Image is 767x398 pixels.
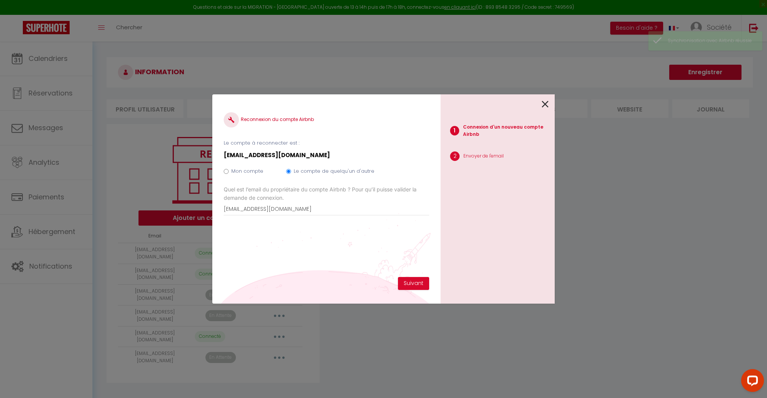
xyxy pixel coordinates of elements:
[735,366,767,398] iframe: LiveChat chat widget
[463,124,555,138] p: Connexion d'un nouveau compte Airbnb
[224,112,429,127] h4: Reconnexion du compte Airbnb
[398,277,429,290] button: Suivant
[668,37,754,45] div: Synchronisation avec Airbnb réussie
[450,126,459,135] span: 1
[450,151,460,161] span: 2
[224,151,429,160] p: [EMAIL_ADDRESS][DOMAIN_NAME]
[463,153,504,160] p: Envoyer de l'email
[294,167,374,175] label: Le compte de quelqu'un d'autre
[231,167,263,175] label: Mon compte
[224,185,429,202] label: Quel est l’email du propriétaire du compte Airbnb ? Pour qu’il puisse valider la demande de conne...
[224,139,429,147] p: Le compte à reconnecter est :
